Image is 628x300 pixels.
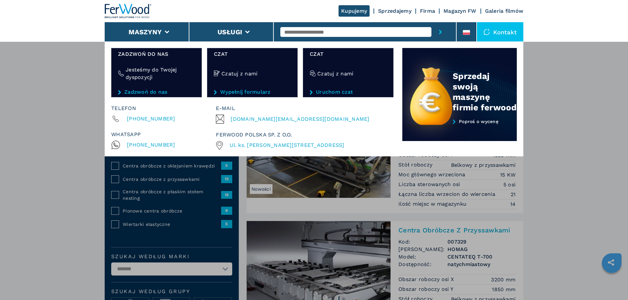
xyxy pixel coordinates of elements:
span: [DOMAIN_NAME][EMAIL_ADDRESS][DOMAIN_NAME] [231,115,369,124]
img: Phone [111,114,120,123]
h4: Czatuj z nami [221,70,257,77]
h4: Czatuj z nami [317,70,353,77]
div: whatsapp [111,130,216,139]
a: Kupujemy [339,5,370,17]
a: Galeria filmów [485,8,524,14]
img: Jesteśmy do Twojej dyspozycji [118,71,124,76]
span: Zadzwoń do nas [118,50,195,58]
a: Wypełnij formularz [214,89,291,95]
a: Ul. ks. [PERSON_NAME][STREET_ADDRESS] [230,142,344,149]
a: Poproś o wycenę [402,119,517,141]
div: Ferwood Polska sp. z o.o. [216,130,391,139]
img: Email [216,115,224,124]
img: +48 573900071 [216,141,223,150]
span: [PHONE_NUMBER] [127,140,175,150]
div: Telefon [111,104,216,113]
button: Usługi [218,28,242,36]
a: Sprzedajemy [378,8,411,14]
button: Maszyny [129,28,162,36]
span: Czat [214,50,291,58]
a: Zadzwoń do nas [118,89,195,95]
div: Sprzedaj swoją maszynę firmie ferwood [453,71,517,113]
img: Whatsapp [111,140,120,150]
h4: Jesteśmy do Twojej dyspozycji [126,66,195,81]
a: Magazyn FW [444,8,477,14]
img: Czatuj z nami [214,71,220,76]
button: submit-button [431,22,449,42]
div: Kontakt [477,22,523,42]
div: E-mail [216,104,391,113]
img: Kontakt [483,29,490,35]
a: Firma [420,8,435,14]
img: Czatuj z nami [310,71,316,76]
span: Czat [310,50,387,58]
img: Ferwood [105,4,152,18]
a: Uruchom czat [310,89,387,95]
span: [PHONE_NUMBER] [127,114,175,123]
